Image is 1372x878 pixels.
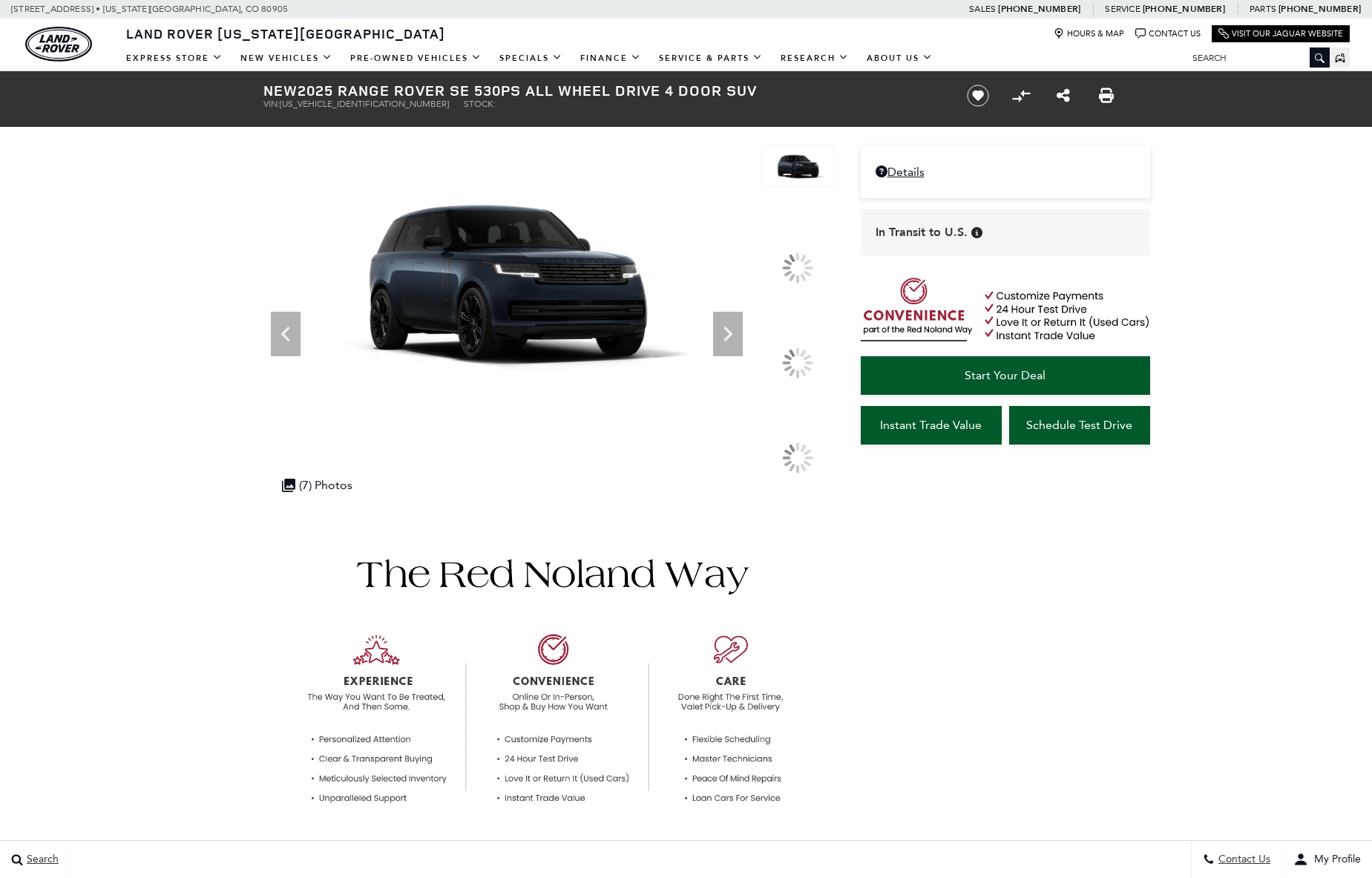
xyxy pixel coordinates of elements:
[1010,85,1032,107] button: Compare vehicle
[263,99,280,109] span: VIN:
[1009,406,1150,445] a: Schedule Test Drive
[1143,3,1225,15] a: [PHONE_NUMBER]
[1026,418,1132,432] span: Schedule Test Drive
[876,165,1135,179] a: Details
[464,99,496,109] span: Stock:
[1250,4,1276,14] span: Parts
[861,356,1150,395] a: Start Your Deal
[772,45,858,71] a: Research
[1215,854,1270,866] span: Contact Us
[23,854,59,866] span: Search
[998,3,1080,15] a: [PHONE_NUMBER]
[1135,28,1201,39] a: Contact Us
[1057,87,1070,105] a: Share this New 2025 Range Rover SE 530PS All Wheel Drive 4 Door SUV
[1308,854,1361,866] span: My Profile
[232,45,341,71] a: New Vehicles
[880,418,982,432] span: Instant Trade Value
[861,452,1150,686] iframe: YouTube video player
[117,45,942,71] nav: Main Navigation
[861,406,1002,445] a: Instant Trade Value
[263,145,751,419] img: New 2025 Constellation Blue in Gloss Finish LAND ROVER SE 530PS image 1
[25,27,92,62] img: Land Rover
[969,4,996,14] span: Sales
[876,224,968,240] span: In Transit to U.S.
[1218,28,1343,39] a: Visit Our Jaguar Website
[1282,841,1372,878] button: user-profile-menu
[275,471,360,499] div: (7) Photos
[341,45,490,71] a: Pre-Owned Vehicles
[965,368,1046,382] span: Start Your Deal
[1279,3,1361,15] a: [PHONE_NUMBER]
[117,24,454,42] a: Land Rover [US_STATE][GEOGRAPHIC_DATA]
[263,80,298,100] strong: New
[761,145,834,187] img: New 2025 Constellation Blue in Gloss Finish LAND ROVER SE 530PS image 1
[117,45,232,71] a: EXPRESS STORE
[126,24,445,42] span: Land Rover [US_STATE][GEOGRAPHIC_DATA]
[1105,4,1140,14] span: Service
[1181,49,1330,67] input: Search
[971,227,982,238] div: Vehicle has shipped from factory of origin. Estimated time of delivery to Retailer is on average ...
[263,82,942,99] h1: 2025 Range Rover SE 530PS All Wheel Drive 4 Door SUV
[280,99,449,109] span: [US_VEHICLE_IDENTIFICATION_NUMBER]
[490,45,571,71] a: Specials
[25,27,92,62] a: land-rover
[1099,87,1114,105] a: Print this New 2025 Range Rover SE 530PS All Wheel Drive 4 Door SUV
[650,45,772,71] a: Service & Parts
[571,45,650,71] a: Finance
[858,45,942,71] a: About Us
[11,4,288,14] a: [STREET_ADDRESS] • [US_STATE][GEOGRAPHIC_DATA], CO 80905
[962,84,994,108] button: Save vehicle
[1054,28,1124,39] a: Hours & Map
